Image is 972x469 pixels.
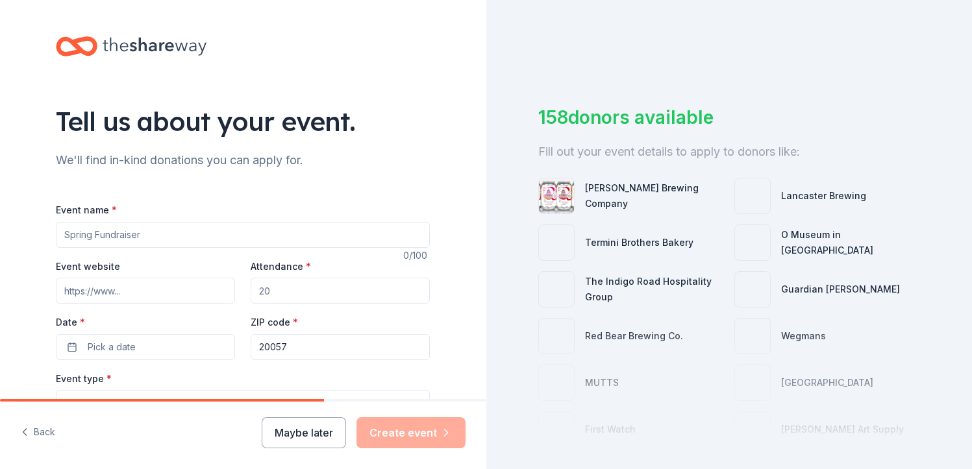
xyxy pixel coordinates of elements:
[781,227,920,258] div: O Museum in [GEOGRAPHIC_DATA]
[21,419,55,446] button: Back
[539,272,574,307] img: photo for The Indigo Road Hospitality Group
[56,278,235,304] input: https://www...
[251,260,311,273] label: Attendance
[251,278,430,304] input: 20
[56,334,235,360] button: Pick a date
[262,417,346,448] button: Maybe later
[56,316,235,329] label: Date
[56,204,117,217] label: Event name
[251,316,298,329] label: ZIP code
[56,260,120,273] label: Event website
[56,150,430,171] div: We'll find in-kind donations you can apply for.
[88,339,136,355] span: Pick a date
[539,178,574,213] img: photo for DC Brau Brewing Company
[585,180,724,211] div: [PERSON_NAME] Brewing Company
[538,141,921,162] div: Fill out your event details to apply to donors like:
[781,282,900,297] div: Guardian [PERSON_NAME]
[538,104,921,131] div: 158 donors available
[56,222,430,248] input: Spring Fundraiser
[735,178,770,213] img: photo for Lancaster Brewing
[585,235,693,250] div: Termini Brothers Bakery
[56,103,430,139] div: Tell us about your event.
[539,225,574,260] img: photo for Termini Brothers Bakery
[56,372,112,385] label: Event type
[251,334,430,360] input: 12345 (U.S. only)
[735,272,770,307] img: photo for Guardian Angel Device
[64,396,92,411] span: Select
[403,248,430,263] div: 0 /100
[735,225,770,260] img: photo for O Museum in The Mansion
[585,274,724,305] div: The Indigo Road Hospitality Group
[781,188,866,204] div: Lancaster Brewing
[56,390,430,417] button: Select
